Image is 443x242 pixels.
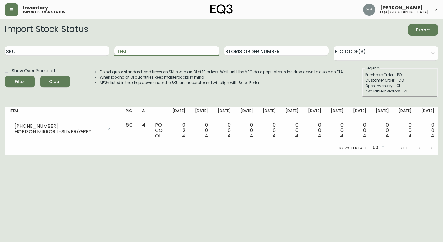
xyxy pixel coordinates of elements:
th: [DATE] [303,107,326,120]
li: When looking at OI quantities, keep masterpacks in mind. [100,75,344,80]
button: Filter [5,76,35,87]
div: 0 0 [195,122,208,139]
div: Available Inventory - AI [365,89,434,94]
span: Export [413,26,433,34]
span: 4 [142,121,145,128]
th: [DATE] [348,107,371,120]
span: 4 [250,132,253,139]
span: [PERSON_NAME] [380,5,423,10]
h5: import stock status [23,10,65,14]
span: 4 [295,132,298,139]
th: [DATE] [258,107,281,120]
div: [PHONE_NUMBER]HORIZON MIRROR L-SILVER/GREY [10,122,116,136]
span: 4 [205,132,208,139]
div: 0 0 [218,122,231,139]
span: Clear [45,78,65,86]
p: 1-1 of 1 [395,145,407,151]
li: MFGs listed in the drop down under the SKU are accurate and will align with Sales Portal. [100,80,344,86]
th: [DATE] [236,107,258,120]
legend: Legend [365,66,380,71]
div: PO CO [155,122,163,139]
div: Customer Order - CO [365,78,434,83]
th: [DATE] [326,107,349,120]
span: 4 [431,132,434,139]
div: 0 0 [421,122,434,139]
h2: Import Stock Status [5,24,88,36]
div: 0 0 [308,122,321,139]
div: 0 2 [172,122,185,139]
span: 4 [272,132,276,139]
span: Inventory [23,5,48,10]
div: 0 0 [331,122,344,139]
div: 50 [370,143,386,153]
div: Open Inventory - OI [365,83,434,89]
li: Do not quote standard lead times on SKUs with an OI of 10 or less. Wait until the MFG date popula... [100,69,344,75]
span: OI [155,132,160,139]
p: Rows per page: [339,145,368,151]
div: Purchase Order - PO [365,72,434,78]
th: [DATE] [416,107,439,120]
div: 0 0 [399,122,412,139]
th: [DATE] [213,107,236,120]
div: [PHONE_NUMBER] [15,124,103,129]
span: 4 [227,132,231,139]
span: 4 [386,132,389,139]
button: Export [408,24,438,36]
span: Show Over Promised [12,68,55,74]
span: 4 [318,132,321,139]
span: 4 [340,132,344,139]
div: 0 0 [353,122,366,139]
th: [DATE] [190,107,213,120]
th: PLC [121,107,138,120]
th: [DATE] [394,107,416,120]
span: 4 [182,132,185,139]
span: 4 [363,132,366,139]
th: AI [137,107,150,120]
div: 0 0 [376,122,389,139]
div: HORIZON MIRROR L-SILVER/GREY [15,129,103,134]
span: 4 [408,132,412,139]
div: 0 0 [240,122,253,139]
img: logo [210,4,233,14]
img: 25c0ecf8c5ed261b7fd55956ee48612f [363,4,375,16]
th: [DATE] [371,107,394,120]
h5: eq3 [GEOGRAPHIC_DATA] [380,10,428,14]
th: [DATE] [281,107,303,120]
div: 0 0 [263,122,276,139]
td: 6.0 [121,120,138,141]
th: [DATE] [168,107,190,120]
button: Clear [40,76,70,87]
div: 0 0 [285,122,298,139]
th: Item [5,107,121,120]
